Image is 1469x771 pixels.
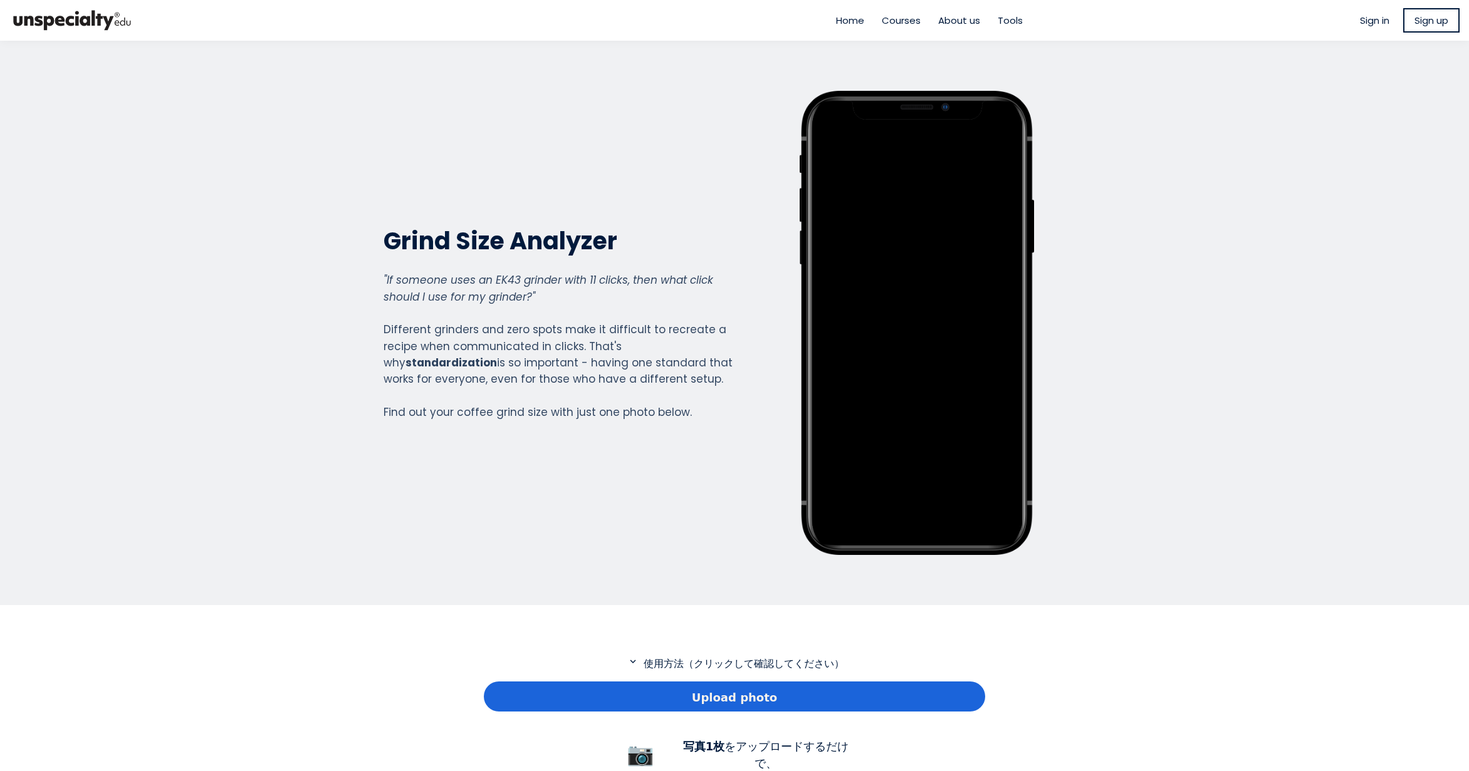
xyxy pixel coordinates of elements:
mat-icon: expand_more [625,656,640,667]
a: Tools [998,13,1023,28]
b: 写真1枚 [683,740,725,753]
strong: standardization [405,355,497,370]
a: Courses [882,13,921,28]
a: Sign up [1403,8,1460,33]
span: 📷 [627,742,654,767]
img: bc390a18feecddb333977e298b3a00a1.png [9,5,135,36]
p: 使用方法（クリックして確認してください） [484,656,985,671]
div: Different grinders and zero spots make it difficult to recreate a recipe when communicated in cli... [384,272,733,420]
span: Upload photo [692,689,777,706]
h2: Grind Size Analyzer [384,225,733,256]
span: Sign up [1414,13,1448,28]
a: About us [938,13,980,28]
a: Sign in [1360,13,1389,28]
em: "If someone uses an EK43 grinder with 11 clicks, then what click should I use for my grinder?" [384,272,713,304]
a: Home [836,13,864,28]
